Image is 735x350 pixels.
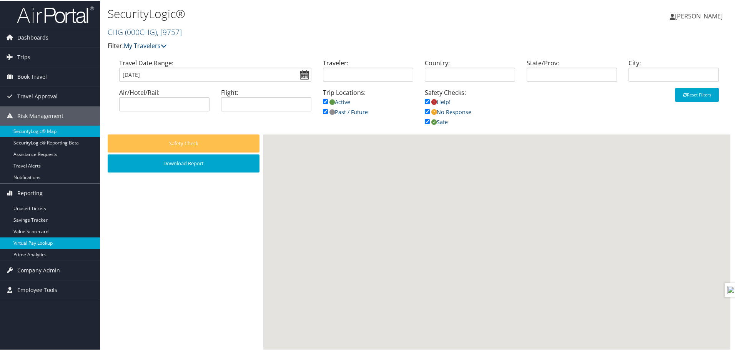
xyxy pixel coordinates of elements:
[17,106,63,125] span: Risk Management
[108,134,259,152] button: Safety Check
[425,98,451,105] a: Help!
[419,58,521,87] div: Country:
[323,98,350,105] a: Active
[675,87,719,101] button: Reset Filters
[17,280,57,299] span: Employee Tools
[670,4,730,27] a: [PERSON_NAME]
[17,66,47,86] span: Book Travel
[419,87,521,134] div: Safety Checks:
[425,118,448,125] a: Safe
[17,260,60,279] span: Company Admin
[17,86,58,105] span: Travel Approval
[17,183,43,202] span: Reporting
[124,41,167,49] a: My Travelers
[215,87,317,117] div: Flight:
[17,5,94,23] img: airportal-logo.png
[317,58,419,87] div: Traveler:
[17,27,48,46] span: Dashboards
[425,108,471,115] a: No Response
[157,26,182,36] span: , [ 9757 ]
[317,87,419,124] div: Trip Locations:
[323,108,368,115] a: Past / Future
[108,26,182,36] a: CHG
[521,58,623,87] div: State/Prov:
[17,47,30,66] span: Trips
[108,5,523,21] h1: SecurityLogic®
[108,40,523,50] p: Filter:
[108,154,259,172] button: Download Report
[675,11,723,20] span: [PERSON_NAME]
[113,87,215,117] div: Air/Hotel/Rail:
[113,58,317,87] div: Travel Date Range:
[623,58,725,87] div: City:
[125,26,157,36] span: ( 000CHG )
